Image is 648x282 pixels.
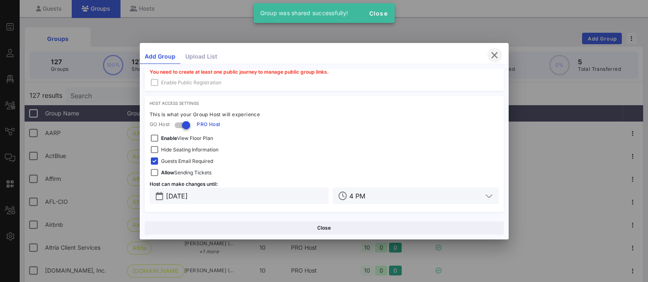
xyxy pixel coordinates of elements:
[349,190,482,201] input: Time
[145,221,504,235] button: Close
[368,10,388,17] span: Close
[150,69,329,75] span: You need to create at least one public journey to manage public group links.
[150,111,499,119] div: This is what your Group Host will experience
[150,120,170,129] span: GO Host
[161,169,174,176] strong: Allow
[150,101,499,106] div: Host Access Settings
[161,146,218,154] span: Hide Seating Information
[150,181,218,187] span: Host can make changes until:
[161,135,177,141] strong: Enable
[365,6,391,20] button: Close
[156,192,163,200] button: prepend icon
[161,169,211,177] span: Sending Tickets
[197,120,220,129] span: PRO Host
[180,50,222,64] div: Upload List
[161,157,213,165] span: Guests Email Required
[161,134,213,142] span: View Floor Plan
[260,9,348,16] span: Group was shared successfully!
